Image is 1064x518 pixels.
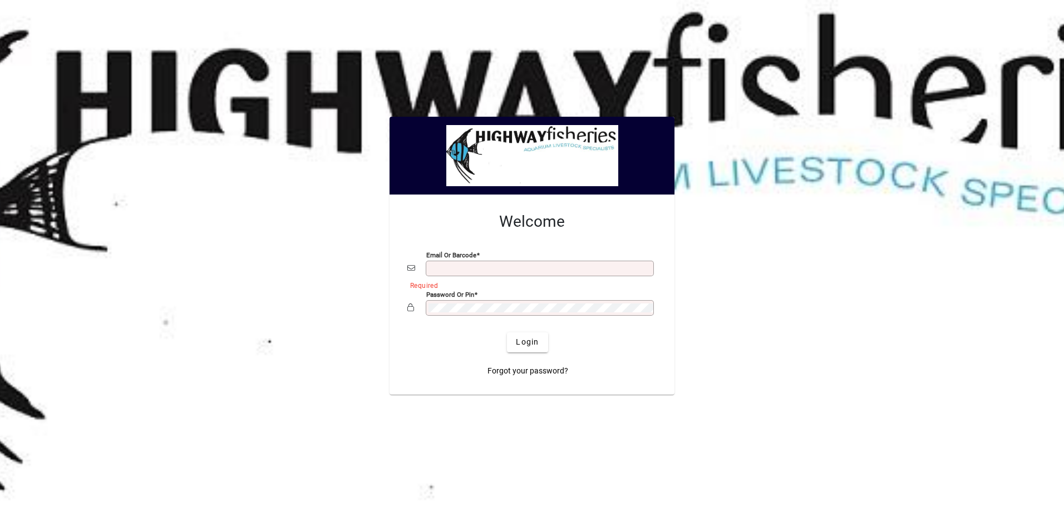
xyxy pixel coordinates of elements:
[426,290,474,298] mat-label: Password or Pin
[487,365,568,377] span: Forgot your password?
[483,361,573,381] a: Forgot your password?
[426,251,476,258] mat-label: Email or Barcode
[507,332,548,352] button: Login
[410,279,648,291] mat-error: Required
[407,212,657,231] h2: Welcome
[516,336,539,348] span: Login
